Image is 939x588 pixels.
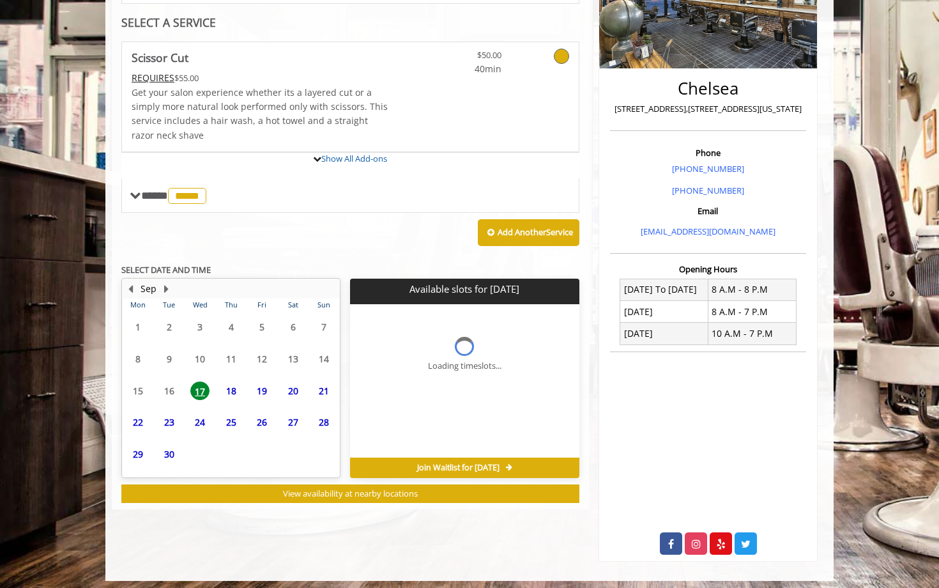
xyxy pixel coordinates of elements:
span: 19 [252,382,271,400]
td: Select day29 [123,438,153,470]
h3: Phone [613,148,803,157]
td: Select day25 [215,406,246,438]
p: Get your salon experience whether its a layered cut or a simply more natural look performed only ... [132,86,388,143]
span: 27 [284,413,303,431]
a: [PHONE_NUMBER] [672,163,744,174]
a: $50.00 [426,42,501,76]
td: Select day22 [123,406,153,438]
span: 21 [314,382,333,400]
p: Available slots for [DATE] [355,284,574,295]
div: Loading timeslots... [428,359,501,373]
span: 17 [190,382,210,400]
button: Sep [141,282,156,296]
th: Wed [185,298,215,311]
td: Select day17 [185,375,215,406]
span: 29 [128,445,148,463]
span: 28 [314,413,333,431]
td: [DATE] [620,323,708,344]
span: Join Waitlist for [DATE] [417,463,500,473]
span: 26 [252,413,271,431]
span: 23 [160,413,179,431]
td: Select day21 [309,375,340,406]
th: Sun [309,298,340,311]
td: Select day26 [247,406,277,438]
div: $55.00 [132,71,388,85]
td: 8 A.M - 8 P.M [708,279,796,300]
span: 22 [128,413,148,431]
button: View availability at nearby locations [121,484,579,503]
td: Select day23 [153,406,184,438]
th: Mon [123,298,153,311]
td: [DATE] To [DATE] [620,279,708,300]
span: 25 [222,413,241,431]
td: [DATE] [620,301,708,323]
button: Previous Month [125,282,135,296]
div: Scissor Cut Add-onS [121,151,579,153]
td: Select day18 [215,375,246,406]
span: 24 [190,413,210,431]
a: [EMAIL_ADDRESS][DOMAIN_NAME] [641,226,775,237]
a: [PHONE_NUMBER] [672,185,744,196]
td: Select day30 [153,438,184,470]
h3: Email [613,206,803,215]
div: SELECT A SERVICE [121,17,579,29]
h2: Chelsea [613,79,803,98]
h3: Opening Hours [610,265,806,274]
b: SELECT DATE AND TIME [121,264,211,275]
td: Select day20 [277,375,308,406]
b: Add Another Service [498,226,573,238]
span: 20 [284,382,303,400]
th: Sat [277,298,308,311]
span: 40min [426,62,501,76]
th: Fri [247,298,277,311]
a: Show All Add-ons [321,153,387,164]
button: Add AnotherService [478,219,579,246]
span: 30 [160,445,179,463]
td: Select day27 [277,406,308,438]
p: [STREET_ADDRESS],[STREET_ADDRESS][US_STATE] [613,102,803,116]
td: 8 A.M - 7 P.M [708,301,796,323]
span: View availability at nearby locations [283,488,418,499]
td: 10 A.M - 7 P.M [708,323,796,344]
td: Select day28 [309,406,340,438]
span: This service needs some Advance to be paid before we block your appointment [132,72,174,84]
b: Scissor Cut [132,49,188,66]
button: Next Month [161,282,171,296]
td: Select day24 [185,406,215,438]
th: Thu [215,298,246,311]
td: Select day19 [247,375,277,406]
th: Tue [153,298,184,311]
span: 18 [222,382,241,400]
